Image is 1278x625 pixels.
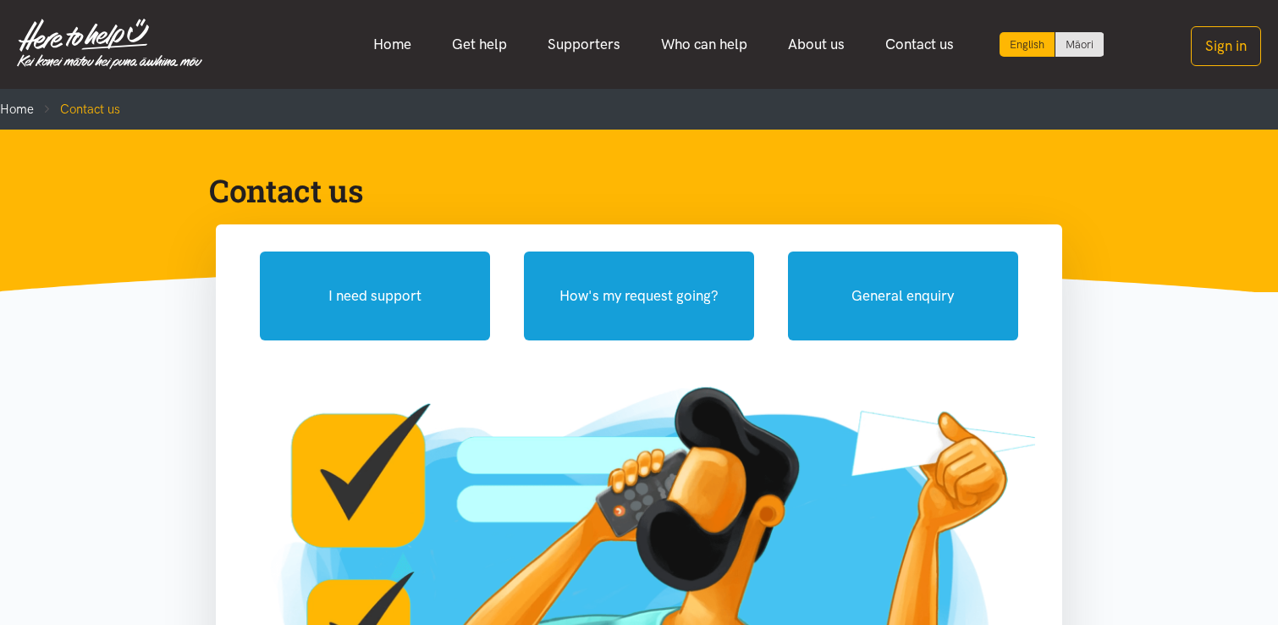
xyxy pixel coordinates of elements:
a: Who can help [641,26,768,63]
li: Contact us [34,99,120,119]
button: I need support [260,252,490,340]
h1: Contact us [209,170,1042,211]
button: Sign in [1191,26,1261,66]
a: Contact us [865,26,974,63]
a: About us [768,26,865,63]
img: Home [17,19,202,69]
a: Supporters [527,26,641,63]
a: Home [353,26,432,63]
button: General enquiry [788,252,1018,340]
a: Get help [432,26,527,63]
button: How's my request going? [524,252,754,340]
div: Current language [1000,32,1055,57]
div: Language toggle [1000,32,1104,57]
a: Switch to Te Reo Māori [1055,32,1104,57]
